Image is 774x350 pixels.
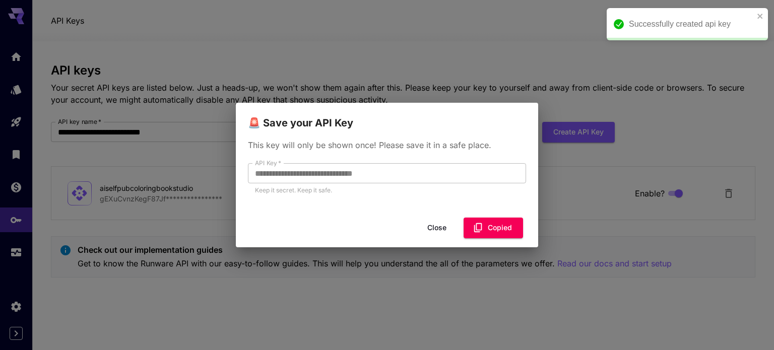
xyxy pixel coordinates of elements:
button: Copied [464,218,523,238]
button: close [757,12,764,20]
button: Close [414,218,460,238]
p: This key will only be shown once! Please save it in a safe place. [248,139,526,151]
h2: 🚨 Save your API Key [236,103,538,131]
p: Keep it secret. Keep it safe. [255,185,519,195]
label: API Key [255,159,281,167]
div: Successfully created api key [629,18,754,30]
